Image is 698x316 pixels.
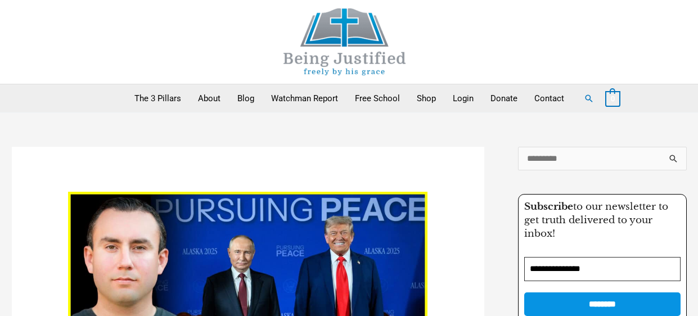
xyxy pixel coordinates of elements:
a: The 3 Pillars [126,84,190,112]
input: Email Address * [524,257,681,281]
span: to our newsletter to get truth delivered to your inbox! [524,201,668,240]
a: Shop [408,84,444,112]
a: View Shopping Cart, empty [605,93,620,103]
a: About [190,84,229,112]
a: Contact [526,84,573,112]
a: Blog [229,84,263,112]
img: Being Justified [260,8,429,75]
a: Login [444,84,482,112]
strong: Subscribe [524,201,573,213]
a: Free School [346,84,408,112]
a: Search button [584,93,594,103]
a: Donate [482,84,526,112]
nav: Primary Site Navigation [126,84,573,112]
span: 0 [611,94,615,103]
a: Watchman Report [263,84,346,112]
